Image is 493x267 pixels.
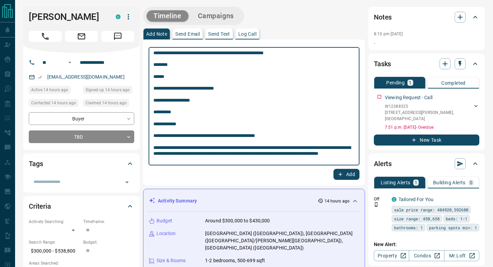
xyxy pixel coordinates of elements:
[374,250,409,261] a: Property
[29,245,80,257] p: $300,000 - $538,800
[38,75,42,80] svg: Email Verified
[31,86,68,93] span: Active 14 hours ago
[83,86,134,96] div: Thu Sep 11 2025
[392,197,396,202] div: condos.ca
[374,202,379,207] svg: Push Notification Only
[374,38,479,46] p: .
[374,12,392,23] h2: Notes
[374,32,403,36] p: 8:10 pm [DATE]
[409,250,444,261] a: Condos
[158,197,197,205] p: Activity Summary
[394,215,440,222] span: size range: 450,658
[433,180,466,185] p: Building Alerts
[385,109,472,122] p: [STREET_ADDRESS][PERSON_NAME] , [GEOGRAPHIC_DATA]
[29,155,134,172] div: Tags
[208,32,230,36] p: Send Text
[146,32,167,36] p: Add Note
[29,201,51,212] h2: Criteria
[238,32,256,36] p: Log Call
[374,241,479,248] p: New Alert:
[29,86,80,96] div: Thu Sep 11 2025
[374,135,479,146] button: New Task
[386,80,405,85] p: Pending
[409,80,412,85] p: 1
[149,195,359,207] div: Activity Summary14 hours ago
[374,155,479,172] div: Alerts
[86,100,127,106] span: Claimed 14 hours ago
[83,239,134,245] p: Budget:
[470,180,472,185] p: 0
[147,10,188,22] button: Timeline
[441,81,466,85] p: Completed
[66,58,74,67] button: Open
[175,32,200,36] p: Send Email
[101,31,134,42] span: Message
[29,112,134,125] div: Buyer
[156,257,186,264] p: Size & Rooms
[191,10,241,22] button: Campaigns
[29,11,105,22] h1: [PERSON_NAME]
[399,197,433,202] a: Tailored For You
[31,100,76,106] span: Contacted 14 hours ago
[205,217,270,224] p: Around $300,000 to $430,000
[47,74,125,80] a: [EMAIL_ADDRESS][DOMAIN_NAME]
[29,99,80,109] div: Thu Sep 11 2025
[374,58,391,69] h2: Tasks
[374,158,392,169] h2: Alerts
[385,124,479,130] p: 7:51 p.m. [DATE] - Overdue
[116,14,121,19] div: condos.ca
[374,56,479,72] div: Tasks
[83,219,134,225] p: Timeframe:
[374,196,388,202] p: Off
[394,206,468,213] span: sale price range: 484920,592680
[444,250,479,261] a: Mr.Loft
[29,239,80,245] p: Search Range:
[156,230,176,237] p: Location
[65,31,98,42] span: Email
[29,130,134,143] div: TBD
[374,9,479,25] div: Notes
[385,94,432,101] p: Viewing Request - Call
[156,217,172,224] p: Budget
[122,177,132,187] button: Open
[29,198,134,214] div: Criteria
[205,257,265,264] p: 1-2 bedrooms, 500-699 sqft
[446,215,467,222] span: beds: 1-1
[29,31,62,42] span: Call
[429,224,477,231] span: parking spots min: 1
[333,169,359,180] button: Add
[415,180,417,185] p: 1
[86,86,130,93] span: Signed up 14 hours ago
[83,99,134,109] div: Thu Sep 11 2025
[385,103,472,109] p: W12388325
[381,180,410,185] p: Listing Alerts
[29,219,80,225] p: Actively Searching:
[205,230,359,252] p: [GEOGRAPHIC_DATA] ([GEOGRAPHIC_DATA]), [GEOGRAPHIC_DATA] ([GEOGRAPHIC_DATA]/[PERSON_NAME][GEOGRAP...
[29,158,43,169] h2: Tags
[394,224,423,231] span: bathrooms: 1
[385,102,479,123] div: W12388325[STREET_ADDRESS][PERSON_NAME],[GEOGRAPHIC_DATA]
[29,260,134,266] p: Areas Searched:
[325,198,350,204] p: 14 hours ago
